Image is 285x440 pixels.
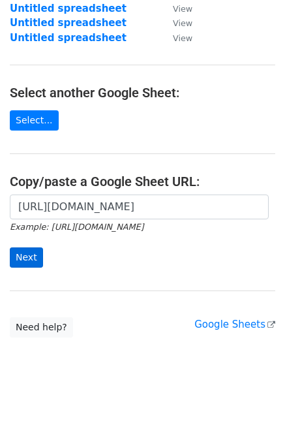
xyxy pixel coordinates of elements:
[10,17,127,29] a: Untitled spreadsheet
[10,222,143,232] small: Example: [URL][DOMAIN_NAME]
[173,33,192,43] small: View
[160,3,192,14] a: View
[10,110,59,131] a: Select...
[10,3,127,14] a: Untitled spreadsheet
[173,18,192,28] small: View
[10,317,73,338] a: Need help?
[160,32,192,44] a: View
[10,195,269,219] input: Paste your Google Sheet URL here
[10,247,43,268] input: Next
[10,85,275,101] h4: Select another Google Sheet:
[220,377,285,440] iframe: Chat Widget
[194,319,275,330] a: Google Sheets
[10,174,275,189] h4: Copy/paste a Google Sheet URL:
[10,32,127,44] a: Untitled spreadsheet
[173,4,192,14] small: View
[160,17,192,29] a: View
